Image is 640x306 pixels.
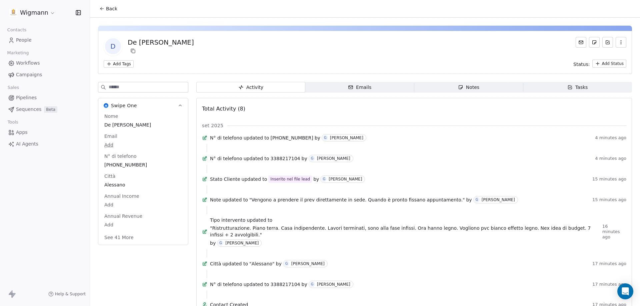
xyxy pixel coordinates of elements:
[329,177,362,181] div: [PERSON_NAME]
[592,282,626,287] span: 17 minutes ago
[249,196,465,203] span: "Vengono a prendere il prev direttamente in sede. Quando è pronto fissano appuntamento."
[202,122,223,129] span: set 2025
[210,196,221,203] span: Note
[222,260,248,267] span: updated to
[602,224,626,240] span: 16 minutes ago
[595,156,626,161] span: 4 minutes ago
[16,141,38,148] span: AI Agents
[573,61,590,68] span: Status:
[5,58,84,69] a: Workflows
[219,240,222,246] div: G
[111,102,137,109] span: Swipe One
[100,231,138,243] button: See 41 More
[244,155,269,162] span: updated to
[20,8,48,17] span: Wigmann
[5,117,21,127] span: Tools
[476,197,478,202] div: G
[16,129,28,136] span: Apps
[210,217,245,223] span: Tipo intervento
[244,281,269,288] span: updated to
[16,37,32,44] span: People
[103,193,141,199] span: Annual Income
[5,83,22,93] span: Sales
[103,153,138,159] span: N° di telefono
[315,135,320,141] span: by
[592,60,626,68] button: Add Status
[128,38,194,47] div: De [PERSON_NAME]
[104,221,182,228] span: Add
[291,261,325,266] div: [PERSON_NAME]
[103,213,144,219] span: Annual Revenue
[270,176,310,182] div: Inserito nel file lead
[482,197,515,202] div: [PERSON_NAME]
[617,283,633,299] div: Open Intercom Messenger
[4,25,29,35] span: Contacts
[592,261,626,266] span: 17 minutes ago
[348,84,371,91] div: Emails
[270,281,300,288] span: 3388217104
[5,127,84,138] a: Apps
[466,196,472,203] span: by
[244,135,269,141] span: updated to
[44,106,57,113] span: Beta
[16,106,41,113] span: Sequences
[270,135,313,141] span: [PHONE_NUMBER]
[8,7,57,18] button: Wigmann
[311,282,314,287] div: G
[242,176,267,182] span: updated to
[16,71,42,78] span: Campaigns
[9,9,17,17] img: 1630668995401.jpeg
[104,201,182,208] span: Add
[592,176,626,182] span: 15 minutes ago
[210,155,242,162] span: N° di telefono
[4,48,32,58] span: Marketing
[106,5,117,12] span: Back
[595,135,626,141] span: 4 minutes ago
[247,217,272,223] span: updated to
[5,92,84,103] a: Pipelines
[317,156,350,161] div: [PERSON_NAME]
[210,225,600,238] span: "Ristrutturazione. Piano terra. Casa indipendente. Lavori terminati, sono alla fase infissi. Ora ...
[302,281,307,288] span: by
[323,176,325,182] div: G
[276,260,282,267] span: by
[270,155,300,162] span: 3388217104
[104,60,134,68] button: Add Tags
[210,176,240,182] span: Stato Cliente
[210,135,242,141] span: N° di telefono
[104,181,182,188] span: Alessano
[5,104,84,115] a: SequencesBeta
[104,122,182,128] span: De [PERSON_NAME]
[5,35,84,46] a: People
[98,113,188,245] div: Swipe OneSwipe One
[202,106,245,112] span: Total Activity (8)
[104,103,108,108] img: Swipe One
[55,291,86,297] span: Help & Support
[302,155,307,162] span: by
[317,282,350,287] div: [PERSON_NAME]
[330,136,363,140] div: [PERSON_NAME]
[103,113,119,120] span: Nome
[285,261,288,266] div: G
[95,3,121,15] button: Back
[105,38,121,54] span: D
[210,240,216,246] span: by
[210,260,221,267] span: Città
[592,197,626,202] span: 15 minutes ago
[249,260,275,267] span: "Alessano"
[103,133,119,140] span: Email
[5,139,84,150] a: AI Agents
[16,94,37,101] span: Pipelines
[313,176,319,182] span: by
[98,98,188,113] button: Swipe OneSwipe One
[225,241,259,245] div: [PERSON_NAME]
[5,69,84,80] a: Campaigns
[104,142,182,148] span: Add
[458,84,479,91] div: Notes
[48,291,86,297] a: Help & Support
[104,161,182,168] span: [PHONE_NUMBER]
[311,156,314,161] div: G
[324,135,327,141] div: G
[16,60,40,67] span: Workflows
[210,281,242,288] span: N° di telefono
